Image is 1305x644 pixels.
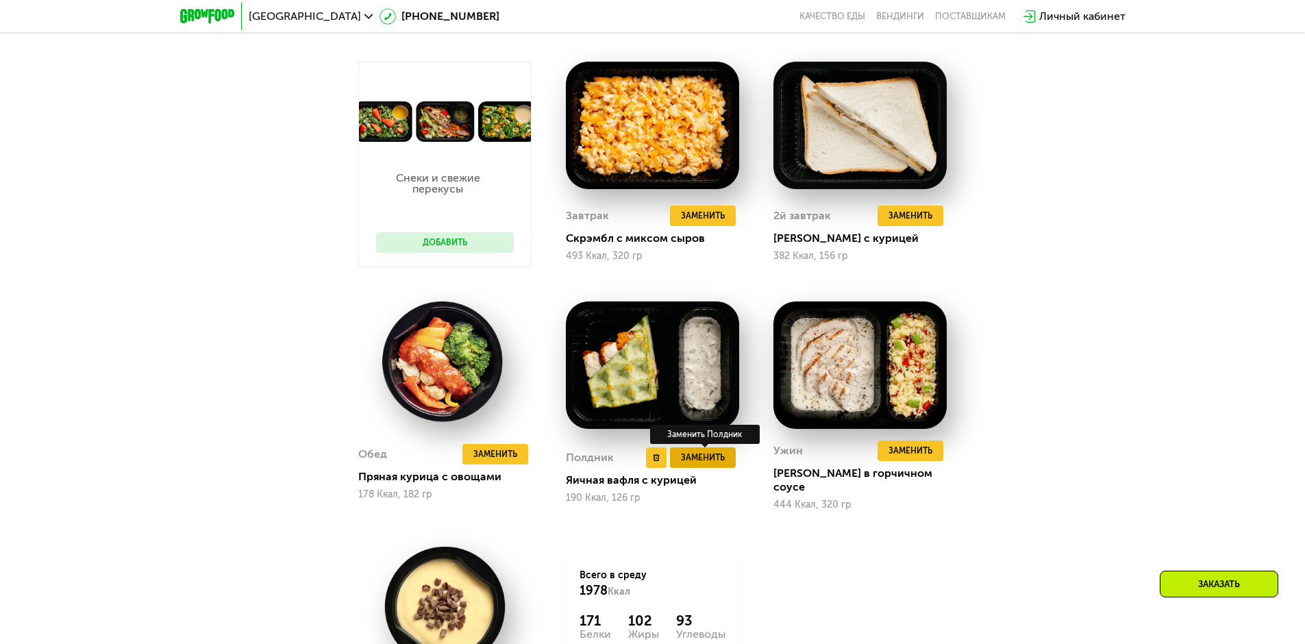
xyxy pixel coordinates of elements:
div: Ужин [773,441,803,461]
a: Вендинги [876,11,924,22]
span: Ккал [608,586,630,597]
div: Заказать [1160,571,1278,597]
div: поставщикам [935,11,1006,22]
div: Яичная вафля с курицей [566,473,750,487]
div: Скрэмбл с миксом сыров [566,232,750,245]
div: 382 Ккал, 156 гр [773,251,947,262]
div: Завтрак [566,206,609,226]
span: [GEOGRAPHIC_DATA] [249,11,361,22]
button: Заменить [878,441,943,461]
span: Заменить [888,444,932,458]
span: 1978 [580,583,608,598]
div: 171 [580,612,611,629]
div: 102 [628,612,659,629]
span: Заменить [473,447,517,461]
div: 2й завтрак [773,206,831,226]
button: Добавить [376,232,514,253]
p: Снеки и свежие перекусы [376,173,500,195]
div: Обед [358,444,387,465]
a: [PHONE_NUMBER] [380,8,499,25]
div: Заменить Полдник [650,425,760,444]
button: Заменить [670,447,736,468]
div: [PERSON_NAME] с курицей [773,232,958,245]
span: Заменить [888,209,932,223]
a: Качество еды [799,11,865,22]
button: Заменить [878,206,943,226]
div: Полдник [566,447,614,468]
div: 444 Ккал, 320 гр [773,499,947,510]
div: 93 [676,612,725,629]
div: Личный кабинет [1039,8,1126,25]
button: Заменить [462,444,528,465]
div: Всего в среду [580,569,725,599]
div: Углеводы [676,629,725,640]
span: Заменить [681,451,725,465]
div: 178 Ккал, 182 гр [358,489,532,500]
div: Пряная курица с овощами [358,470,543,484]
div: Белки [580,629,611,640]
span: Заменить [681,209,725,223]
div: Жиры [628,629,659,640]
div: 493 Ккал, 320 гр [566,251,739,262]
div: 190 Ккал, 126 гр [566,493,739,504]
div: [PERSON_NAME] в горчичном соусе [773,467,958,494]
button: Заменить [670,206,736,226]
